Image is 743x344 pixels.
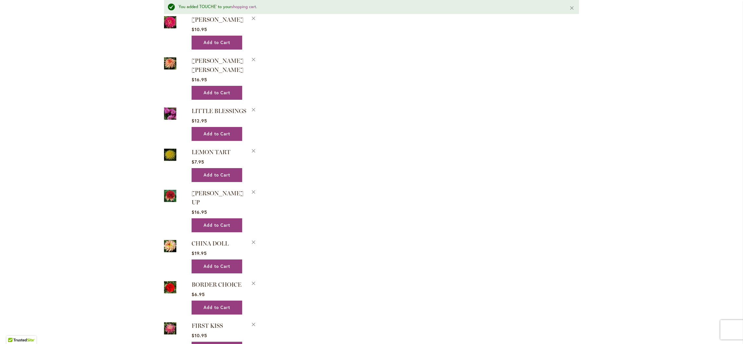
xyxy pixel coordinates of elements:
a: Mary Jo [164,56,176,72]
span: Add to Cart [204,131,230,137]
a: CHINA DOLL [192,240,229,247]
span: Add to Cart [204,40,230,45]
a: [PERSON_NAME] UP [192,190,243,206]
a: FIRST KISS [192,322,223,329]
a: LEMON TART [192,149,230,156]
img: BORDER CHOICE [164,280,176,294]
span: Add to Cart [204,90,230,96]
a: BORDER CHOICE [192,281,242,288]
button: Add to Cart [192,259,242,273]
span: Add to Cart [204,223,230,228]
span: $6.95 [192,291,205,297]
span: $16.95 [192,209,207,215]
img: FIRST KISS [164,321,176,336]
button: Add to Cart [192,86,242,100]
button: Add to Cart [192,301,242,315]
button: Add to Cart [192,168,242,182]
span: $10.95 [192,26,207,32]
a: GITTY UP [164,189,176,204]
a: [PERSON_NAME] [PERSON_NAME] [192,57,243,74]
a: [PERSON_NAME] [192,16,243,23]
span: Add to Cart [204,305,230,310]
a: MELISSA M [164,15,176,31]
a: FIRST KISS [164,321,176,337]
span: $10.95 [192,332,207,338]
img: MELISSA M [164,15,176,29]
span: $16.95 [192,76,207,83]
div: You added TOUCHE' to your . [179,4,560,10]
span: $12.95 [192,118,207,124]
a: LITTLE BLESSINGS [192,108,246,115]
a: BORDER CHOICE [164,280,176,296]
img: CHINA DOLL [164,239,176,253]
button: Add to Cart [192,127,242,141]
a: shopping cart [231,4,256,9]
span: Add to Cart [204,264,230,269]
img: GITTY UP [164,189,176,203]
img: LEMON TART [164,147,176,162]
span: Add to Cart [204,172,230,178]
a: CHINA DOLL [164,239,176,255]
a: LEMON TART [164,147,176,163]
span: $19.95 [192,250,207,256]
span: $7.95 [192,159,204,165]
button: Add to Cart [192,218,242,232]
a: LITTLE BLESSINGS [164,106,176,122]
iframe: Launch Accessibility Center [5,321,23,339]
img: LITTLE BLESSINGS [164,106,176,121]
img: Mary Jo [164,56,176,71]
button: Add to Cart [192,36,242,50]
